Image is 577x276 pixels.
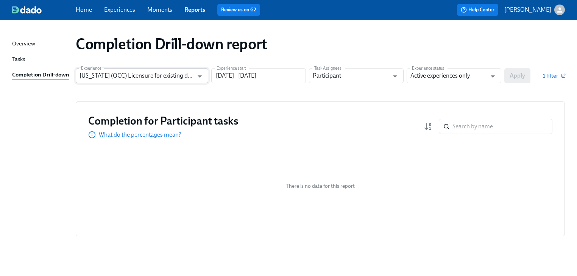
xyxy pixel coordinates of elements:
a: Tasks [12,55,70,64]
span: Help Center [461,6,494,14]
button: Help Center [457,4,498,16]
a: Moments [147,6,172,13]
a: Home [76,6,92,13]
img: dado [12,6,42,14]
h3: Completion for Participant tasks [88,114,238,128]
button: Open [487,70,499,82]
a: Reports [184,6,205,13]
a: Review us on G2 [221,6,256,14]
h1: Completion Drill-down report [76,35,267,53]
a: Completion Drill-down [12,70,70,80]
svg: Completion rate (low to high) [424,122,433,131]
button: [PERSON_NAME] [504,5,565,15]
div: Completion Drill-down [12,70,69,80]
a: Overview [12,39,70,49]
button: Open [194,70,206,82]
div: Overview [12,39,35,49]
a: Experiences [104,6,135,13]
button: Open [389,70,401,82]
a: dado [12,6,76,14]
input: Search by name [452,119,552,134]
p: [PERSON_NAME] [504,6,551,14]
p: What do the percentages mean? [99,131,181,139]
button: + 1 filter [538,72,565,80]
button: Review us on G2 [217,4,260,16]
div: Tasks [12,55,25,64]
span: There is no data for this report [286,182,355,190]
